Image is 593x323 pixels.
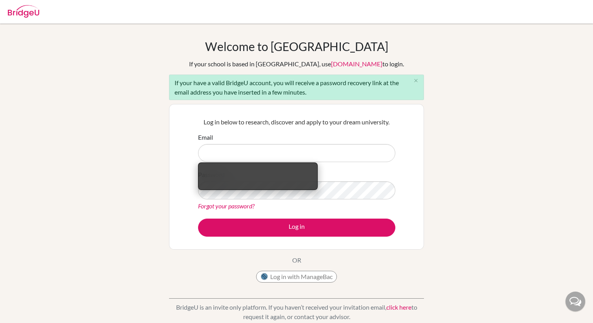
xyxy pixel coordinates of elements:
div: If your have a valid BridgeU account, you will receive a password recovery link at the email addr... [169,75,424,100]
button: Log in [198,219,395,237]
a: [DOMAIN_NAME] [331,60,382,68]
a: Forgot your password? [198,202,255,210]
h1: Welcome to [GEOGRAPHIC_DATA] [205,39,388,53]
div: If your school is based in [GEOGRAPHIC_DATA], use to login. [189,59,404,69]
p: Log in below to research, discover and apply to your dream university. [198,117,395,127]
a: click here [386,303,411,311]
label: Email [198,133,213,142]
button: Close [408,75,424,87]
button: Log in with ManageBac [256,271,337,283]
p: BridgeU is an invite only platform. If you haven’t received your invitation email, to request it ... [169,303,424,321]
p: OR [292,255,301,265]
i: close [413,78,419,84]
img: Bridge-U [8,5,39,18]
